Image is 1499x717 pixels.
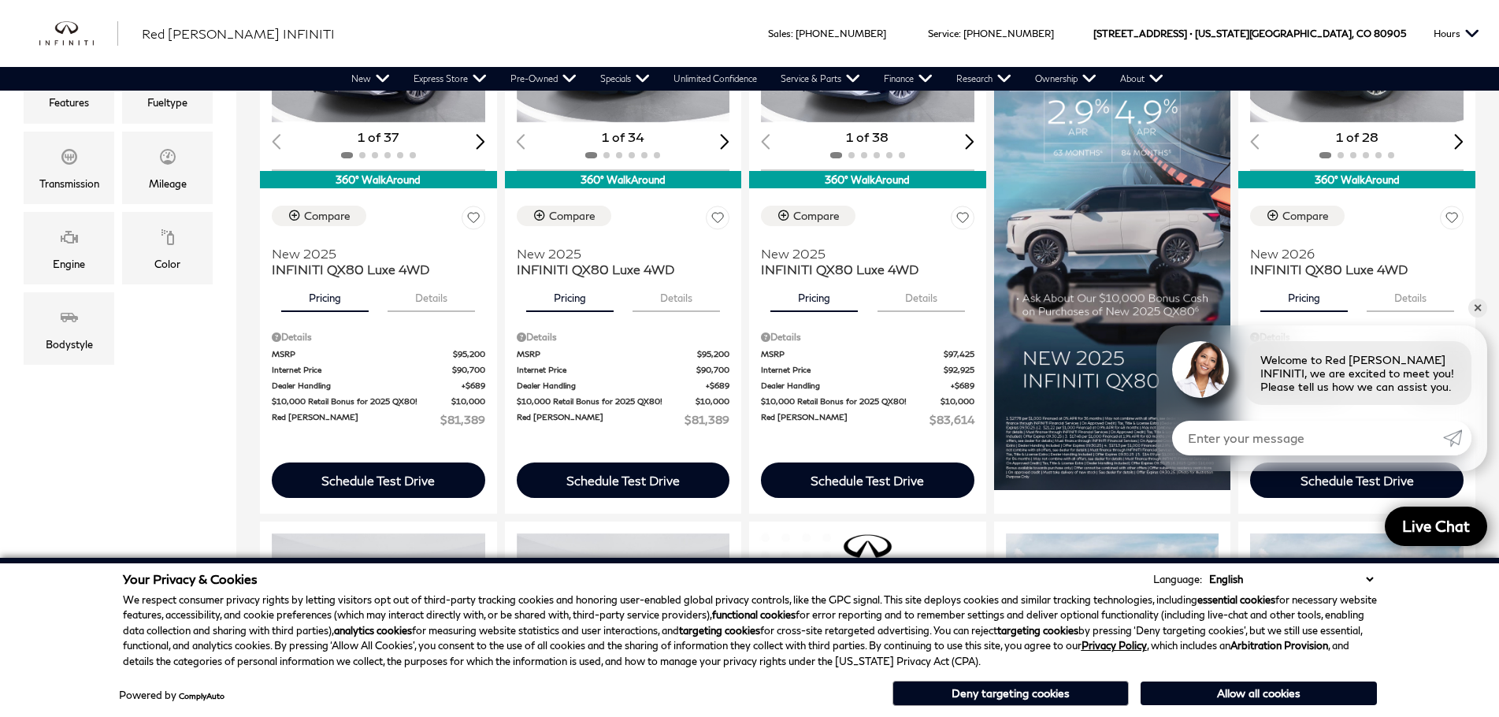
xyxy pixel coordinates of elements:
button: details tab [1367,277,1454,312]
a: About [1108,67,1175,91]
span: Engine [60,224,79,255]
a: MSRP $95,200 [272,348,485,360]
a: Red [PERSON_NAME] $83,614 [761,411,974,428]
div: Schedule Test Drive - INFINITI QX80 Luxe 4WD [1250,463,1464,498]
span: $81,389 [685,411,729,428]
a: Dealer Handling $689 [761,380,974,392]
span: Sales [768,28,791,39]
span: Bodystyle [60,304,79,336]
button: Compare Vehicle [761,206,855,226]
a: Live Chat [1385,507,1487,546]
a: New 2025INFINITI QX80 Luxe 4WD [517,236,730,277]
button: Compare Vehicle [1250,206,1345,226]
button: Save Vehicle [1440,206,1464,235]
button: Compare Vehicle [272,206,366,226]
button: pricing tab [526,277,614,312]
span: Live Chat [1394,516,1478,536]
a: Privacy Policy [1082,639,1147,652]
img: INFINITI [39,21,118,46]
div: 1 of 28 [1250,128,1464,146]
div: Compare [793,209,840,223]
a: $10,000 Retail Bonus for 2025 QX80! $10,000 [272,396,485,407]
span: : [959,28,961,39]
span: New 2026 [1250,246,1452,262]
span: Color [158,224,177,255]
button: details tab [388,277,475,312]
span: $95,200 [697,348,729,360]
span: $10,000 [941,396,974,407]
a: [STREET_ADDRESS] • [US_STATE][GEOGRAPHIC_DATA], CO 80905 [1093,28,1406,39]
span: Internet Price [761,364,944,376]
span: Red [PERSON_NAME] [272,411,440,428]
span: $83,614 [929,411,974,428]
a: New [340,67,402,91]
div: 1 / 2 [1006,533,1222,696]
button: Save Vehicle [951,206,974,235]
button: pricing tab [770,277,858,312]
p: We respect consumer privacy rights by letting visitors opt out of third-party tracking cookies an... [123,593,1377,670]
img: 2026 INFINITI QX80 Sport 4WD 1 [1006,533,1222,696]
div: TransmissionTransmission [24,132,114,204]
strong: functional cookies [712,608,796,621]
button: details tab [878,277,965,312]
button: Allow all cookies [1141,682,1377,705]
div: Pricing Details - INFINITI QX80 Luxe 4WD [761,330,974,344]
a: MSRP $95,200 [517,348,730,360]
strong: essential cookies [1197,593,1275,606]
a: Dealer Handling $689 [517,380,730,392]
nav: Main Navigation [340,67,1175,91]
span: $95,200 [453,348,485,360]
div: 1 / 2 [1250,533,1466,696]
span: Red [PERSON_NAME] [761,411,929,428]
a: $10,000 Retail Bonus for 2025 QX80! $10,000 [761,396,974,407]
strong: analytics cookies [334,624,412,637]
strong: targeting cookies [679,624,760,637]
div: 1 of 34 [517,128,730,146]
a: ComplyAuto [179,691,224,700]
span: Red [PERSON_NAME] INFINITI [142,26,335,41]
button: Compare Vehicle [517,206,611,226]
button: pricing tab [1260,277,1348,312]
span: Service [928,28,959,39]
span: Dealer Handling [761,380,951,392]
span: Your Privacy & Cookies [123,571,258,586]
div: Compare [549,209,596,223]
span: Internet Price [272,364,452,376]
span: MSRP [272,348,453,360]
span: $689 [951,380,974,392]
span: $10,000 Retail Bonus for 2025 QX80! [761,396,941,407]
span: New 2025 [517,246,718,262]
div: Features [49,94,89,111]
div: 1 / 2 [272,533,488,696]
a: New 2026INFINITI QX80 Luxe 4WD [1250,236,1464,277]
a: Unlimited Confidence [662,67,769,91]
div: Engine [53,255,85,273]
a: MSRP $97,425 [761,348,974,360]
a: Pre-Owned [499,67,588,91]
div: 360° WalkAround [260,171,497,188]
span: Mileage [158,143,177,175]
div: BodystyleBodystyle [24,292,114,365]
a: Service & Parts [769,67,872,91]
span: $689 [462,380,485,392]
button: pricing tab [281,277,369,312]
div: Next slide [721,134,730,149]
span: MSRP [761,348,944,360]
span: $81,389 [440,411,485,428]
div: 1 of 37 [272,128,485,146]
div: Next slide [965,134,974,149]
div: Compare [1282,209,1329,223]
div: 360° WalkAround [749,171,986,188]
div: 360° WalkAround [505,171,742,188]
div: Transmission [39,175,99,192]
span: INFINITI QX80 Luxe 4WD [272,262,473,277]
a: [PHONE_NUMBER] [963,28,1054,39]
span: $97,425 [944,348,974,360]
span: Transmission [60,143,79,175]
span: $10,000 [451,396,485,407]
div: Schedule Test Drive [566,473,680,488]
div: Fueltype [147,94,187,111]
span: MSRP [517,348,698,360]
span: Red [PERSON_NAME] [517,411,685,428]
